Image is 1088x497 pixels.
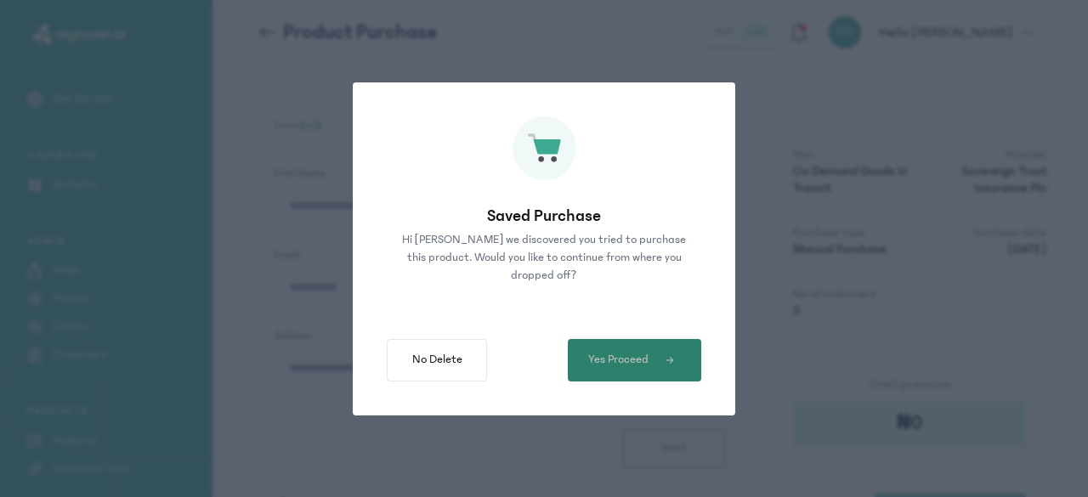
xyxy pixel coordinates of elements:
[401,231,687,285] p: Hi [PERSON_NAME] we discovered you tried to purchase this product. Would you like to continue fro...
[387,339,487,381] button: No Delete
[387,204,701,228] p: Saved Purchase
[588,351,649,369] span: Yes Proceed
[568,339,701,381] button: Yes Proceed
[412,351,462,369] span: No Delete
